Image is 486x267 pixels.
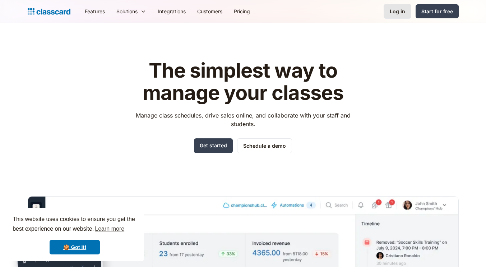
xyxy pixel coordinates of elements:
[116,8,138,15] div: Solutions
[390,8,405,15] div: Log in
[129,60,357,104] h1: The simplest way to manage your classes
[194,138,233,153] a: Get started
[384,4,411,19] a: Log in
[421,8,453,15] div: Start for free
[152,3,191,19] a: Integrations
[50,240,100,254] a: dismiss cookie message
[416,4,459,18] a: Start for free
[191,3,228,19] a: Customers
[6,208,144,261] div: cookieconsent
[111,3,152,19] div: Solutions
[94,224,125,234] a: learn more about cookies
[228,3,256,19] a: Pricing
[79,3,111,19] a: Features
[13,215,137,234] span: This website uses cookies to ensure you get the best experience on our website.
[129,111,357,128] p: Manage class schedules, drive sales online, and collaborate with your staff and students.
[28,6,70,17] a: home
[237,138,292,153] a: Schedule a demo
